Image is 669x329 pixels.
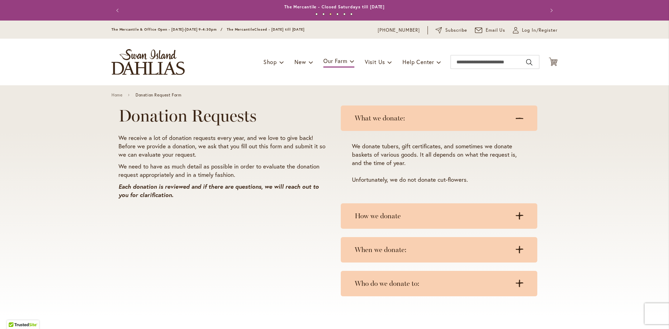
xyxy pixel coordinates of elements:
[111,49,185,75] a: store logo
[118,134,328,159] p: We receive a lot of donation requests every year, and we love to give back! Before we provide a d...
[343,13,346,15] button: 5 of 6
[118,162,328,179] p: We need to have as much detail as possible in order to evaluate the donation request appropriatel...
[136,93,182,97] span: Donation Request Form
[436,27,467,34] a: Subscribe
[355,114,509,123] h3: What we donate:
[315,13,318,15] button: 1 of 6
[111,3,125,17] button: Previous
[355,279,509,288] h3: Who do we donate to:
[522,27,557,34] span: Log In/Register
[284,4,385,9] a: The Mercantile - Closed Saturdays till [DATE]
[322,13,325,15] button: 2 of 6
[378,27,420,34] a: [PHONE_NUMBER]
[341,203,537,229] summary: How we donate
[486,27,506,34] span: Email Us
[341,271,537,296] summary: Who do we donate to:
[329,13,332,15] button: 3 of 6
[341,105,537,131] summary: What we donate:
[263,58,277,65] span: Shop
[254,27,305,32] span: Closed - [DATE] till [DATE]
[355,212,509,220] h3: How we donate
[365,58,385,65] span: Visit Us
[111,93,122,97] a: Home
[118,182,319,199] em: Each donation is reviewed and if there are questions, we will reach out to you for clarification.
[513,27,557,34] a: Log In/Register
[352,142,526,167] p: We donate tubers, gift certificates, and sometimes we donate baskets of various goods. It all dep...
[352,175,526,184] p: Unfortunately, we do not donate cut-flowers.
[118,106,328,125] h1: Donation Requests
[350,13,353,15] button: 6 of 6
[323,57,347,64] span: Our Farm
[111,27,254,32] span: The Mercantile & Office Open - [DATE]-[DATE] 9-4:30pm / The Mercantile
[341,237,537,263] summary: When we donate:
[475,27,506,34] a: Email Us
[445,27,467,34] span: Subscribe
[544,3,557,17] button: Next
[294,58,306,65] span: New
[355,245,509,254] h3: When we donate:
[336,13,339,15] button: 4 of 6
[402,58,434,65] span: Help Center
